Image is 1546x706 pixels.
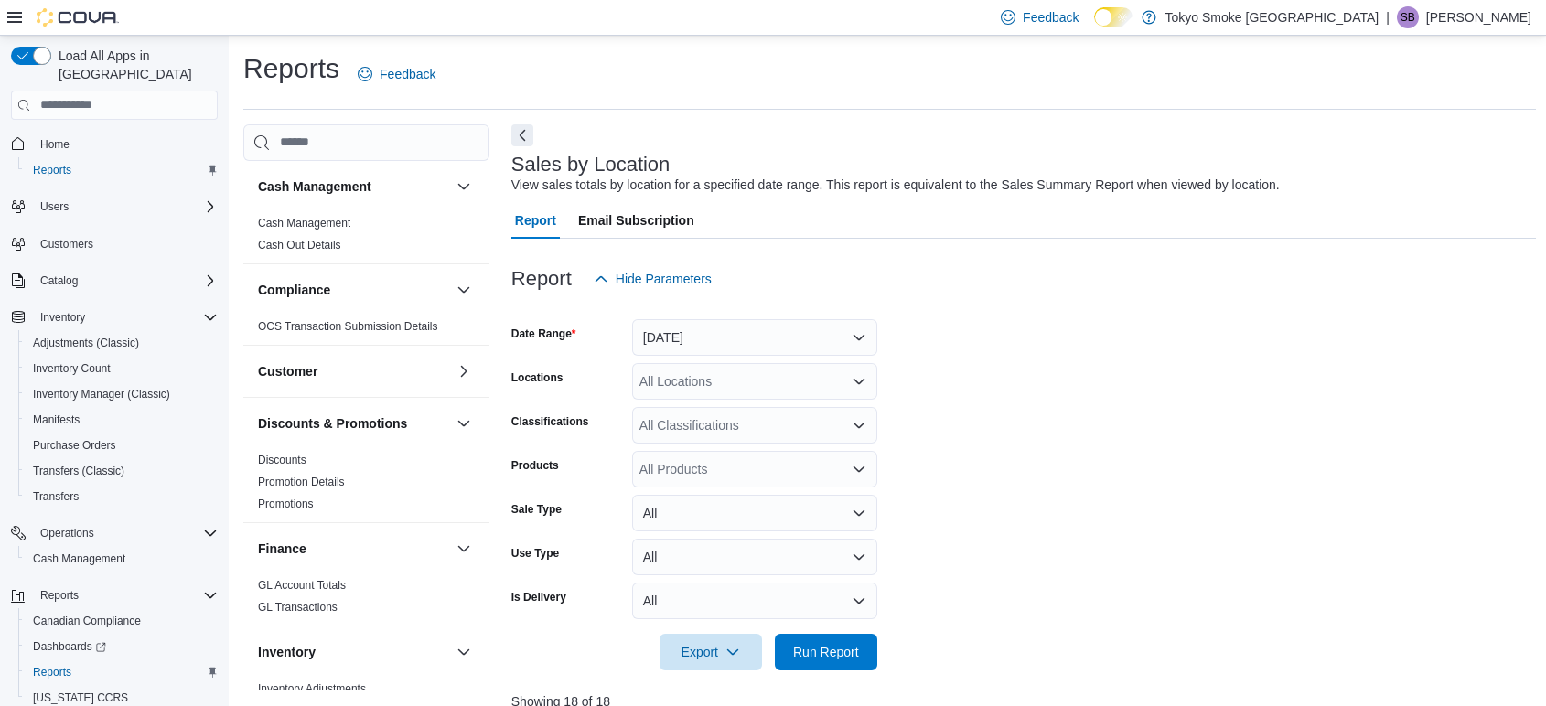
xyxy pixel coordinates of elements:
button: Open list of options [852,374,866,389]
span: Purchase Orders [33,438,116,453]
button: Operations [33,522,102,544]
label: Use Type [511,546,559,561]
span: Operations [33,522,218,544]
a: Cash Management [258,217,350,230]
button: Inventory [453,641,475,663]
button: Customers [4,230,225,257]
span: Reports [26,159,218,181]
span: Users [33,196,218,218]
button: All [632,539,877,575]
a: Home [33,134,77,155]
span: [US_STATE] CCRS [33,690,128,705]
p: | [1386,6,1390,28]
button: Reports [4,583,225,608]
a: Reports [26,159,79,181]
div: Finance [243,574,489,626]
a: Discounts [258,454,306,466]
a: OCS Transaction Submission Details [258,320,438,333]
span: Transfers [26,486,218,508]
span: Catalog [40,273,78,288]
button: Compliance [453,279,475,301]
span: Inventory [40,310,85,325]
label: Locations [511,370,564,385]
button: Reports [18,157,225,183]
div: Discounts & Promotions [243,449,489,522]
h3: Sales by Location [511,154,671,176]
div: Compliance [243,316,489,345]
span: Operations [40,526,94,540]
a: Feedback [350,56,443,92]
div: Snehal Biswas [1397,6,1419,28]
button: Finance [453,538,475,560]
h1: Reports [243,50,339,87]
button: Hide Parameters [586,261,719,297]
a: Promotions [258,497,314,510]
span: Inventory Count [26,358,218,380]
a: Inventory Manager (Classic) [26,383,177,405]
button: Transfers (Classic) [18,458,225,484]
span: Transfers [33,489,79,504]
h3: Inventory [258,643,316,661]
a: Canadian Compliance [26,610,148,632]
button: Reports [33,584,86,606]
a: Customers [33,233,101,255]
span: Manifests [26,409,218,431]
span: Cash Management [33,551,125,566]
button: Catalog [33,270,85,292]
button: Inventory [33,306,92,328]
a: Cash Management [26,548,133,570]
h3: Discounts & Promotions [258,414,407,433]
span: Home [33,133,218,155]
span: GL Transactions [258,600,338,615]
span: Catalog [33,270,218,292]
span: Inventory [33,306,218,328]
span: GL Account Totals [258,578,346,593]
a: Dashboards [26,636,113,658]
h3: Cash Management [258,177,371,196]
a: Inventory Count [26,358,118,380]
button: Catalog [4,268,225,294]
label: Is Delivery [511,590,566,604]
span: Manifests [33,412,80,427]
p: [PERSON_NAME] [1426,6,1531,28]
button: Home [4,131,225,157]
a: Inventory Adjustments [258,682,366,695]
span: Reports [40,588,79,603]
a: Cash Out Details [258,239,341,251]
span: Load All Apps in [GEOGRAPHIC_DATA] [51,47,218,83]
span: Email Subscription [578,202,694,239]
button: Adjustments (Classic) [18,330,225,356]
button: Canadian Compliance [18,608,225,634]
a: Promotion Details [258,476,345,488]
h3: Compliance [258,281,330,299]
button: Operations [4,520,225,546]
span: Users [40,199,69,214]
span: Cash Management [258,216,350,230]
span: Inventory Manager (Classic) [26,383,218,405]
a: GL Transactions [258,601,338,614]
button: Customer [258,362,449,380]
button: Transfers [18,484,225,509]
button: Run Report [775,634,877,670]
h3: Finance [258,540,306,558]
label: Products [511,458,559,473]
button: Inventory [258,643,449,661]
span: Transfers (Classic) [33,464,124,478]
div: Cash Management [243,212,489,263]
span: Canadian Compliance [26,610,218,632]
span: Reports [26,661,218,683]
span: OCS Transaction Submission Details [258,319,438,334]
button: Discounts & Promotions [453,412,475,434]
button: All [632,495,877,531]
button: Next [511,124,533,146]
span: Discounts [258,453,306,467]
button: Purchase Orders [18,433,225,458]
span: Promotions [258,497,314,511]
button: Discounts & Promotions [258,414,449,433]
label: Classifications [511,414,589,429]
span: Promotion Details [258,475,345,489]
span: Canadian Compliance [33,614,141,628]
span: Customers [40,237,93,251]
button: Finance [258,540,449,558]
